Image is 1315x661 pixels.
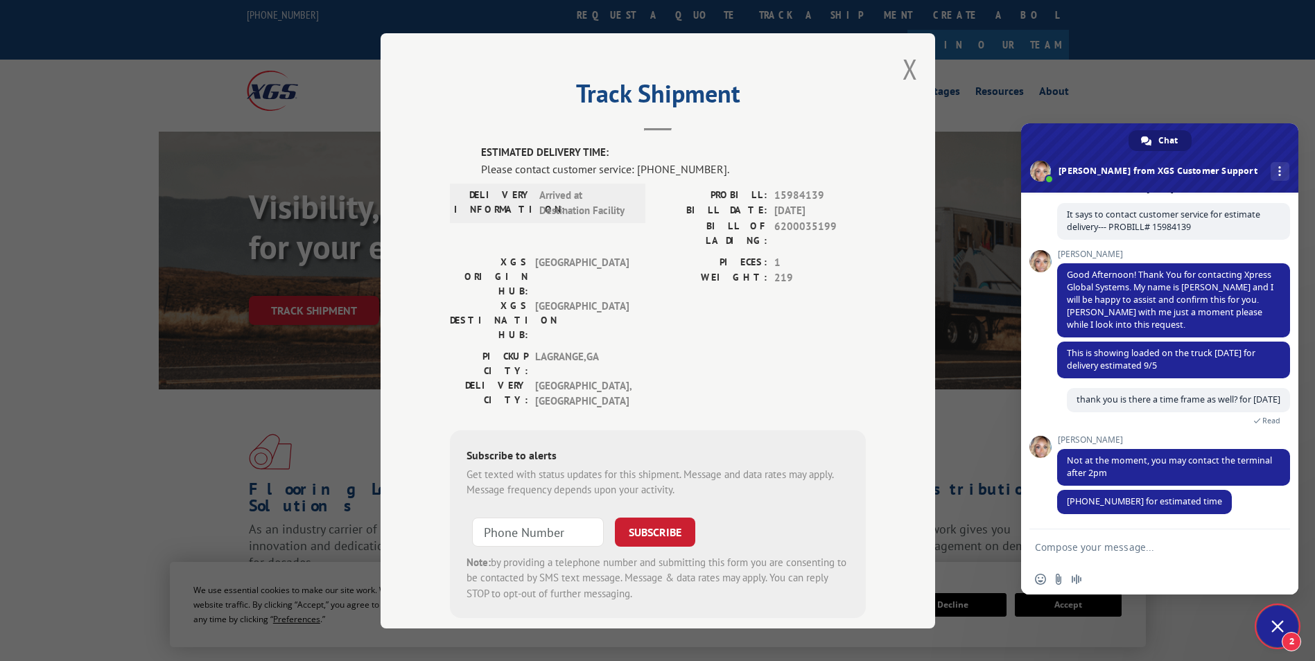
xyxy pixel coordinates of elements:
div: by providing a telephone number and submitting this form you are consenting to be contacted by SM... [467,554,849,601]
input: Phone Number [472,517,604,546]
div: Subscribe to alerts [467,446,849,466]
label: ESTIMATED DELIVERY TIME: [481,145,866,161]
strong: Note: [467,555,491,568]
span: [DATE] [774,203,866,219]
span: 2 [1282,632,1301,651]
span: Audio message [1071,574,1082,585]
span: Chat [1158,130,1178,151]
span: [GEOGRAPHIC_DATA] [535,298,629,342]
label: XGS ORIGIN HUB: [450,254,528,298]
span: Arrived at Destination Facility [539,187,633,218]
span: 6200035199 [774,218,866,247]
label: WEIGHT: [658,270,767,286]
textarea: Compose your message... [1035,529,1257,564]
span: thank you is there a time frame as well? for [DATE] [1077,394,1280,405]
button: Close modal [903,51,918,87]
label: PROBILL: [658,187,767,203]
label: PIECES: [658,254,767,270]
span: [PERSON_NAME] [1057,249,1290,259]
span: Good Afternoon! Thank You for contacting Xpress Global Systems. My name is [PERSON_NAME] and I wi... [1067,269,1273,330]
span: 1 [774,254,866,270]
a: Chat [1129,130,1192,151]
label: BILL OF LADING: [658,218,767,247]
label: PICKUP CITY: [450,349,528,378]
label: DELIVERY INFORMATION: [454,187,532,218]
label: DELIVERY CITY: [450,378,528,409]
span: 15984139 [774,187,866,203]
span: [GEOGRAPHIC_DATA] , [GEOGRAPHIC_DATA] [535,378,629,409]
span: Send a file [1053,574,1064,585]
span: 219 [774,270,866,286]
span: LAGRANGE , GA [535,349,629,378]
label: XGS DESTINATION HUB: [450,298,528,342]
span: [PHONE_NUMBER] for estimated time [1067,495,1222,507]
span: [GEOGRAPHIC_DATA] [535,254,629,298]
span: Not at the moment, you may contact the terminal after 2pm [1067,455,1272,479]
span: This is showing loaded on the truck [DATE] for delivery estimated 9/5 [1067,347,1255,371]
label: BILL DATE: [658,203,767,219]
span: Read [1262,416,1280,425]
h2: Track Shipment [450,84,866,110]
button: SUBSCRIBE [615,517,695,546]
span: Insert an emoji [1035,574,1046,585]
a: Close chat [1257,606,1298,647]
div: Get texted with status updates for this shipment. Message and data rates may apply. Message frequ... [467,466,849,497]
span: It says to contact customer service for estimate delivery--- PROBILL# 15984139 [1067,209,1260,233]
span: [PERSON_NAME] [1057,435,1290,445]
div: Please contact customer service: [PHONE_NUMBER]. [481,160,866,177]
